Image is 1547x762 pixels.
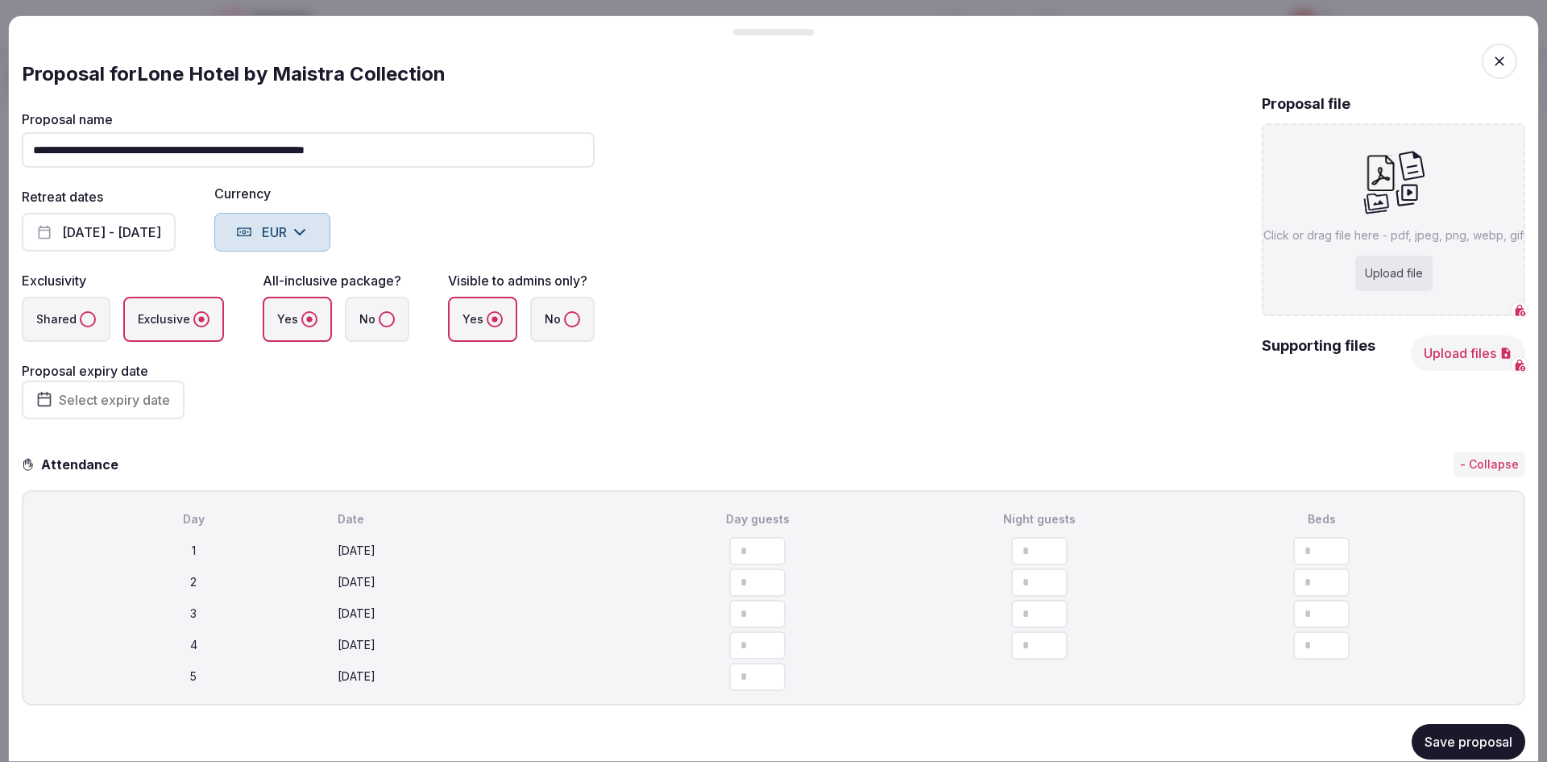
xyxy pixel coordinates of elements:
label: Exclusive [123,297,224,342]
h2: Proposal file [1262,94,1350,114]
button: [DATE] - [DATE] [22,213,176,252]
div: 3 [56,606,331,622]
button: Select expiry date [22,381,185,419]
div: [DATE] [338,606,613,622]
div: [DATE] [338,574,613,590]
label: Yes [448,297,517,342]
p: Click or drag file here - pdf, jpeg, png, webp, gif [1263,227,1524,244]
div: Day guests [620,511,895,527]
button: Exclusive [193,311,209,327]
h3: Attendance [35,455,131,474]
button: EUR [214,213,330,252]
div: [DATE] [338,637,613,653]
button: Shared [80,311,96,327]
button: Yes [301,311,317,327]
div: 4 [56,637,331,653]
label: Proposal name [22,113,595,126]
div: Date [338,511,613,527]
label: Exclusivity [22,273,86,289]
div: Proposal for Lone Hotel by Maistra Collection [22,61,1525,87]
div: Day [56,511,331,527]
div: 2 [56,574,331,590]
label: Proposal expiry date [22,363,148,379]
label: Shared [22,297,110,342]
div: Beds [1184,511,1459,527]
div: 1 [56,543,331,559]
label: Currency [214,187,330,200]
button: No [564,311,580,327]
div: [DATE] [338,668,613,685]
label: No [530,297,595,342]
div: Night guests [902,511,1177,527]
label: Yes [263,297,332,342]
h2: Supporting files [1262,335,1375,371]
button: No [379,311,395,327]
label: Retreat dates [22,189,103,205]
label: No [345,297,409,342]
label: Visible to admins only? [448,273,587,289]
div: [DATE] [338,543,613,559]
button: Save proposal [1412,725,1525,760]
label: All-inclusive package? [263,273,401,289]
button: Upload files [1411,335,1525,371]
button: - Collapse [1454,452,1525,477]
button: Yes [487,311,503,327]
div: 5 [56,668,331,685]
span: Select expiry date [59,392,170,408]
div: Upload file [1355,256,1433,291]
